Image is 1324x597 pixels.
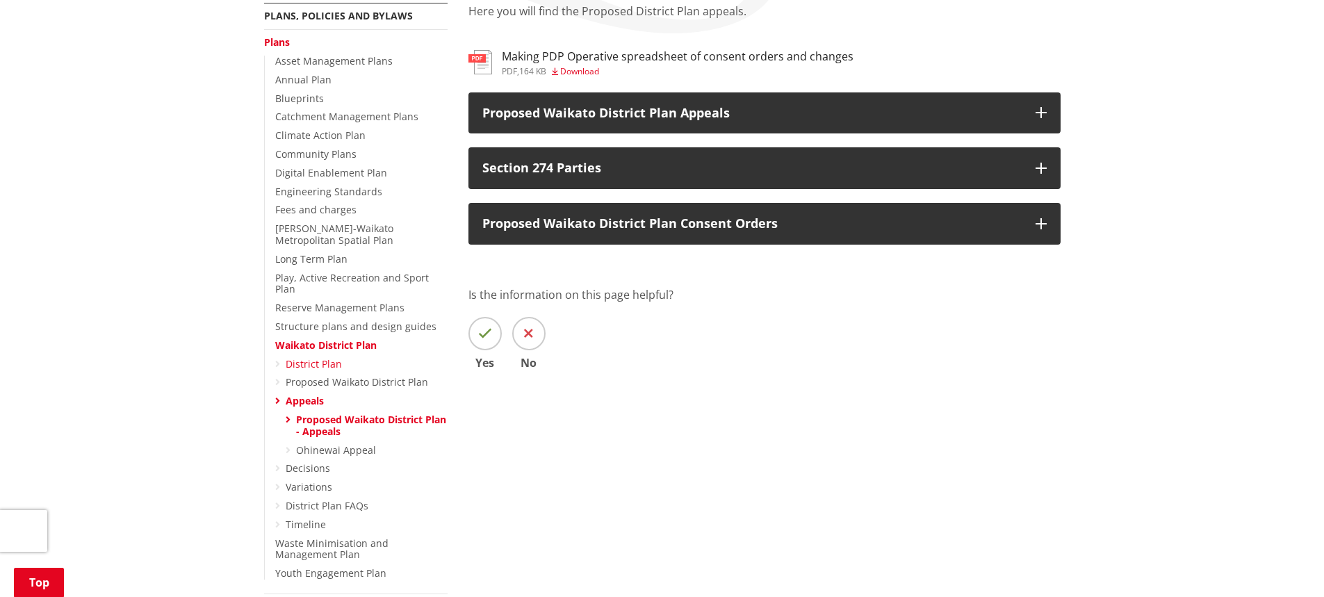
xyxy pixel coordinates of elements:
a: Community Plans [275,147,357,161]
h3: Making PDP Operative spreadsheet of consent orders and changes [502,50,853,63]
a: Proposed Waikato District Plan [286,375,428,389]
a: Decisions [286,461,330,475]
iframe: Messenger Launcher [1260,539,1310,589]
button: Proposed Waikato District Plan Consent Orders [468,203,1061,245]
div: , [502,67,853,76]
p: Is the information on this page helpful? [468,286,1061,303]
a: Play, Active Recreation and Sport Plan [275,271,429,296]
a: Structure plans and design guides [275,320,436,333]
img: document-pdf.svg [468,50,492,74]
a: Fees and charges [275,203,357,216]
a: Variations [286,480,332,493]
a: [PERSON_NAME]-Waikato Metropolitan Spatial Plan [275,222,393,247]
button: Proposed Waikato District Plan Appeals [468,92,1061,134]
span: Yes [468,357,502,368]
a: Plans [264,35,290,49]
p: Here you will find the Proposed District Plan appeals. [468,3,1061,36]
a: Youth Engagement Plan [275,566,386,580]
span: Download [560,65,599,77]
span: No [512,357,546,368]
a: Engineering Standards [275,185,382,198]
p: Proposed Waikato District Plan Appeals [482,106,1022,120]
a: Reserve Management Plans [275,301,404,314]
a: Asset Management Plans [275,54,393,67]
p: Proposed Waikato District Plan Consent Orders [482,217,1022,231]
a: Annual Plan [275,73,332,86]
a: Appeals [286,394,324,407]
a: District Plan [286,357,342,370]
a: Timeline [286,518,326,531]
a: Catchment Management Plans [275,110,418,123]
span: 164 KB [519,65,546,77]
button: Section 274 Parties [468,147,1061,189]
a: Ohinewai Appeal [296,443,376,457]
a: District Plan FAQs [286,499,368,512]
a: Waikato District Plan [275,338,377,352]
a: Proposed Waikato District Plan - Appeals [296,413,446,438]
a: Plans, policies and bylaws [264,9,413,22]
a: Top [14,568,64,597]
a: Blueprints [275,92,324,105]
a: Waste Minimisation and Management Plan [275,537,389,562]
a: Digital Enablement Plan [275,166,387,179]
span: pdf [502,65,517,77]
p: Section 274 Parties [482,161,1022,175]
a: Climate Action Plan [275,129,366,142]
a: Long Term Plan [275,252,348,265]
a: Making PDP Operative spreadsheet of consent orders and changes pdf,164 KB Download [468,50,853,75]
